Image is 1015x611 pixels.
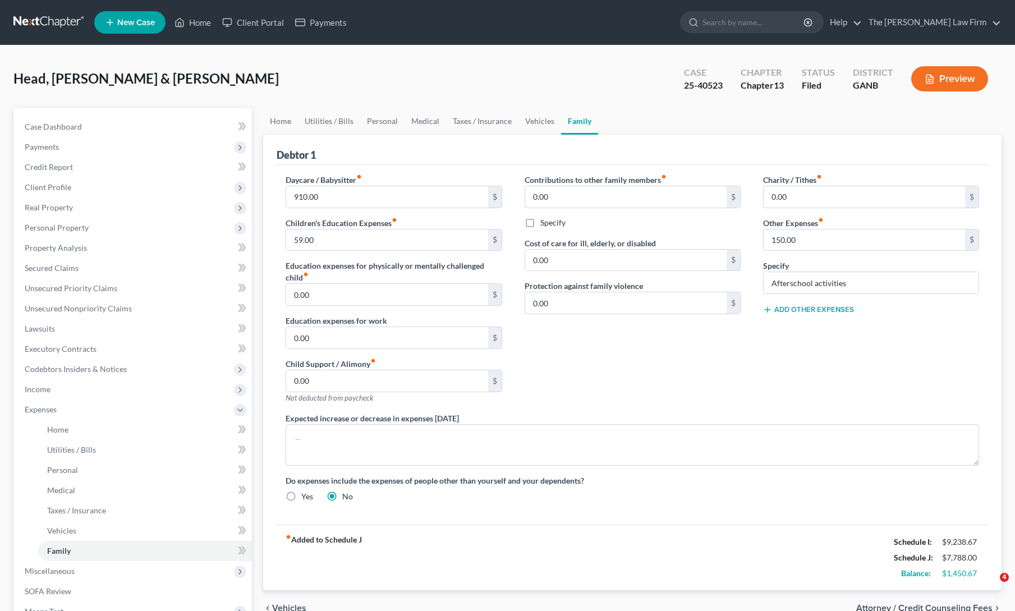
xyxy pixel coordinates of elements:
[301,491,313,502] label: Yes
[16,339,252,359] a: Executory Contracts
[47,546,71,555] span: Family
[1000,573,1009,582] span: 4
[290,12,352,33] a: Payments
[286,370,488,392] input: --
[763,260,789,272] label: Specify
[774,80,784,90] span: 13
[169,12,217,33] a: Home
[38,420,252,440] a: Home
[286,284,488,305] input: --
[977,573,1004,600] iframe: Intercom live chat
[16,157,252,177] a: Credit Report
[25,384,50,394] span: Income
[25,223,89,232] span: Personal Property
[25,283,117,293] span: Unsecured Priority Claims
[853,79,893,92] div: GANB
[25,162,73,172] span: Credit Report
[370,358,376,364] i: fiber_manual_record
[518,108,561,135] a: Vehicles
[25,122,82,131] span: Case Dashboard
[816,174,822,180] i: fiber_manual_record
[446,108,518,135] a: Taxes / Insurance
[525,186,727,208] input: --
[286,217,397,229] label: Children's Education Expenses
[25,203,73,212] span: Real Property
[824,12,862,33] a: Help
[286,534,291,540] i: fiber_manual_record
[965,229,979,251] div: $
[303,272,309,277] i: fiber_manual_record
[25,182,71,192] span: Client Profile
[741,79,784,92] div: Chapter
[727,292,740,314] div: $
[38,500,252,521] a: Taxes / Insurance
[853,66,893,79] div: District
[25,304,132,313] span: Unsecured Nonpriority Claims
[525,292,727,314] input: --
[661,174,667,180] i: fiber_manual_record
[217,12,290,33] a: Client Portal
[286,186,488,208] input: --
[764,186,965,208] input: --
[25,364,127,374] span: Codebtors Insiders & Notices
[727,250,740,271] div: $
[25,566,75,576] span: Miscellaneous
[894,553,933,562] strong: Schedule J:
[47,445,96,454] span: Utilities / Bills
[16,581,252,601] a: SOFA Review
[342,491,353,502] label: No
[818,217,824,223] i: fiber_manual_record
[360,108,405,135] a: Personal
[47,526,76,535] span: Vehicles
[525,174,667,186] label: Contributions to other family members
[38,480,252,500] a: Medical
[942,552,979,563] div: $7,788.00
[25,324,55,333] span: Lawsuits
[117,19,155,27] span: New Case
[286,412,459,424] label: Expected increase or decrease in expenses [DATE]
[286,327,488,348] input: --
[16,258,252,278] a: Secured Claims
[894,537,932,546] strong: Schedule I:
[525,280,643,292] label: Protection against family violence
[38,460,252,480] a: Personal
[727,186,740,208] div: $
[763,305,854,314] button: Add Other Expenses
[286,475,979,486] label: Do expenses include the expenses of people other than yourself and your dependents?
[763,217,824,229] label: Other Expenses
[25,344,97,353] span: Executory Contracts
[684,79,723,92] div: 25-40523
[863,12,1001,33] a: The [PERSON_NAME] Law Firm
[286,358,376,370] label: Child Support / Alimony
[16,278,252,298] a: Unsecured Priority Claims
[911,66,988,91] button: Preview
[286,315,387,327] label: Education expenses for work
[47,485,75,495] span: Medical
[764,272,979,293] input: Specify...
[25,142,59,151] span: Payments
[286,393,373,402] span: Not deducted from paycheck
[13,70,279,86] span: Head, [PERSON_NAME] & [PERSON_NAME]
[286,174,362,186] label: Daycare / Babysitter
[25,263,79,273] span: Secured Claims
[942,536,979,548] div: $9,238.67
[25,405,57,414] span: Expenses
[802,66,835,79] div: Status
[942,568,979,579] div: $1,450.67
[16,238,252,258] a: Property Analysis
[25,586,71,596] span: SOFA Review
[25,243,87,252] span: Property Analysis
[540,217,566,228] label: Specify
[277,148,316,162] div: Debtor 1
[802,79,835,92] div: Filed
[525,250,727,271] input: --
[47,506,106,515] span: Taxes / Insurance
[702,12,805,33] input: Search by name...
[488,370,502,392] div: $
[38,521,252,541] a: Vehicles
[298,108,360,135] a: Utilities / Bills
[356,174,362,180] i: fiber_manual_record
[38,541,252,561] a: Family
[764,229,965,251] input: --
[286,260,502,283] label: Education expenses for physically or mentally challenged child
